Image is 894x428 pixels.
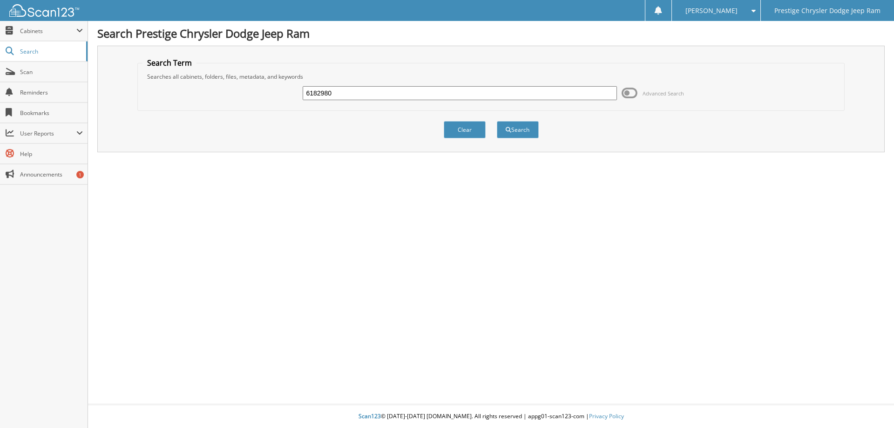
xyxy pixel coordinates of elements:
[142,73,840,81] div: Searches all cabinets, folders, files, metadata, and keywords
[20,150,83,158] span: Help
[76,171,84,178] div: 1
[444,121,486,138] button: Clear
[359,412,381,420] span: Scan123
[685,8,738,14] span: [PERSON_NAME]
[97,26,885,41] h1: Search Prestige Chrysler Dodge Jeep Ram
[643,90,684,97] span: Advanced Search
[20,109,83,117] span: Bookmarks
[774,8,880,14] span: Prestige Chrysler Dodge Jeep Ram
[20,27,76,35] span: Cabinets
[20,68,83,76] span: Scan
[142,58,196,68] legend: Search Term
[20,48,81,55] span: Search
[88,405,894,428] div: © [DATE]-[DATE] [DOMAIN_NAME]. All rights reserved | appg01-scan123-com |
[20,88,83,96] span: Reminders
[589,412,624,420] a: Privacy Policy
[497,121,539,138] button: Search
[20,129,76,137] span: User Reports
[20,170,83,178] span: Announcements
[9,4,79,17] img: scan123-logo-white.svg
